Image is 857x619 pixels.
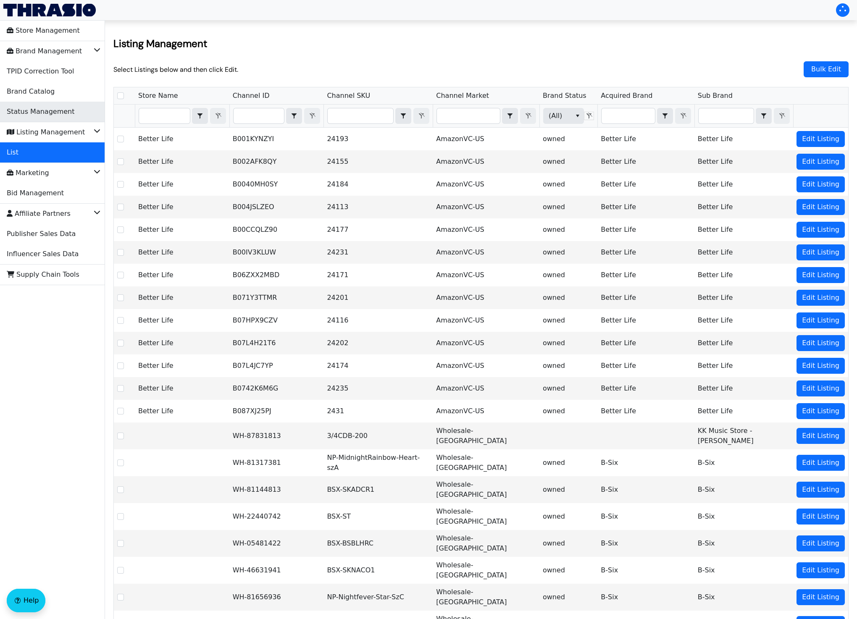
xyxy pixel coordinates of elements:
td: Better Life [135,332,229,354]
span: Listing Management [7,126,85,139]
th: Filter [135,105,229,128]
td: B-Six [694,584,794,611]
td: Better Life [597,128,694,150]
input: Select Row [117,567,124,574]
span: Edit Listing [802,485,839,495]
span: Edit Listing [802,293,839,303]
td: BSX-SKADCR1 [323,476,433,503]
td: owned [539,309,597,332]
td: owned [539,476,597,503]
span: Edit Listing [802,431,839,441]
td: WH-87831813 [229,422,324,449]
input: Select Row [117,181,124,188]
button: select [657,108,673,123]
td: B087XJ25PJ [229,400,324,422]
td: B-Six [597,530,694,557]
input: Select Row [117,226,124,233]
span: Edit Listing [802,179,839,189]
td: Wholesale-[GEOGRAPHIC_DATA] [433,422,539,449]
td: AmazonVC-US [433,241,539,264]
td: B-Six [597,449,694,476]
td: B-Six [694,557,794,584]
span: Edit Listing [802,383,839,393]
td: 24171 [323,264,433,286]
td: B00CCQLZ90 [229,218,324,241]
td: owned [539,286,597,309]
input: Select Row [117,317,124,324]
span: Influencer Sales Data [7,247,79,261]
span: Brand Status [543,91,586,101]
td: Better Life [694,128,794,150]
td: owned [539,196,597,218]
td: AmazonVC-US [433,150,539,173]
button: select [192,108,208,123]
button: Edit Listing [797,312,845,328]
td: Better Life [694,218,794,241]
td: Better Life [694,400,794,422]
input: Select Row [117,362,124,369]
td: AmazonVC-US [433,218,539,241]
button: Edit Listing [797,403,845,419]
td: BSX-SKNACO1 [323,557,433,584]
td: Better Life [694,309,794,332]
button: Edit Listing [797,589,845,605]
span: List [7,146,18,159]
td: B-Six [597,476,694,503]
th: Filter [229,105,324,128]
td: Better Life [694,354,794,377]
td: Better Life [597,400,694,422]
td: AmazonVC-US [433,400,539,422]
td: 24116 [323,309,433,332]
span: Brand Catalog [7,85,55,98]
td: WH-22440742 [229,503,324,530]
td: Better Life [597,150,694,173]
h2: Listing Management [113,37,849,50]
td: 24235 [323,377,433,400]
button: Edit Listing [797,428,845,444]
input: Select Row [117,294,124,301]
button: Edit Listing [797,267,845,283]
td: Better Life [135,173,229,196]
td: B-Six [597,557,694,584]
td: WH-46631941 [229,557,324,584]
td: B-Six [597,584,694,611]
span: (All) [549,111,565,121]
td: Better Life [597,377,694,400]
td: owned [539,557,597,584]
td: Wholesale-[GEOGRAPHIC_DATA] [433,476,539,503]
td: owned [539,503,597,530]
td: Better Life [135,309,229,332]
input: Filter [699,108,754,123]
button: Edit Listing [797,176,845,192]
span: Edit Listing [802,538,839,548]
td: Better Life [135,150,229,173]
td: Wholesale-[GEOGRAPHIC_DATA] [433,503,539,530]
input: Select Row [117,158,124,165]
td: Better Life [135,286,229,309]
span: Sub Brand [698,91,733,101]
td: Better Life [694,150,794,173]
td: 24231 [323,241,433,264]
td: B07HPX9CZV [229,309,324,332]
td: Better Life [694,241,794,264]
td: Wholesale-[GEOGRAPHIC_DATA] [433,584,539,611]
td: Wholesale-[GEOGRAPHIC_DATA] [433,530,539,557]
td: Better Life [135,264,229,286]
td: Better Life [135,400,229,422]
td: B00IV3KLUW [229,241,324,264]
span: Choose Operator [192,108,208,124]
input: Select Row [117,540,124,547]
span: Publisher Sales Data [7,227,76,241]
input: Select Row [117,513,124,520]
td: Better Life [597,309,694,332]
td: B071Y3TTMR [229,286,324,309]
input: Select Row [117,385,124,392]
button: select [396,108,411,123]
input: Select Row [117,433,124,439]
input: Select Row [117,408,124,414]
th: Filter [597,105,694,128]
td: Wholesale-[GEOGRAPHIC_DATA] [433,557,539,584]
td: owned [539,400,597,422]
td: Better Life [597,218,694,241]
span: Choose Operator [286,108,302,124]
